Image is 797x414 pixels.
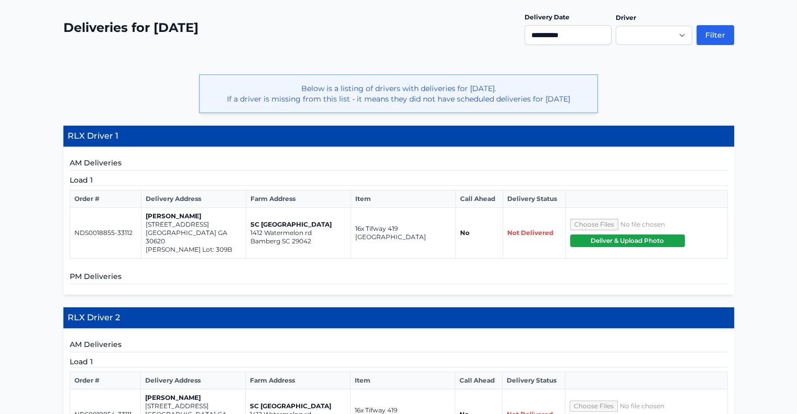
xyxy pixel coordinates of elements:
th: Delivery Address [141,191,246,208]
th: Farm Address [246,191,351,208]
h4: RLX Driver 2 [63,307,734,329]
strong: No [460,229,470,237]
th: Delivery Status [503,191,566,208]
th: Call Ahead [455,372,502,389]
th: Item [350,372,455,389]
th: Order # [70,372,140,389]
span: Not Delivered [507,229,553,237]
p: [PERSON_NAME] [145,394,241,402]
h5: AM Deliveries [70,158,728,171]
label: Delivery Date [525,13,570,21]
h5: AM Deliveries [70,339,728,352]
label: Driver [616,14,636,21]
th: Item [351,191,456,208]
h5: PM Deliveries [70,271,728,284]
button: Filter [696,25,734,45]
h2: Deliveries for [DATE] [63,19,199,36]
td: 16x Tifway 419 [GEOGRAPHIC_DATA] [351,208,456,259]
p: [PERSON_NAME] [146,212,242,220]
th: Delivery Status [502,372,565,389]
p: [STREET_ADDRESS] [145,402,241,410]
th: Order # [70,191,141,208]
h5: Load 1 [70,356,728,367]
p: [STREET_ADDRESS] [146,220,242,229]
button: Deliver & Upload Photo [570,234,685,247]
th: Farm Address [245,372,350,389]
p: [GEOGRAPHIC_DATA] GA 30620 [146,229,242,245]
p: SC [GEOGRAPHIC_DATA] [250,220,346,229]
h4: RLX Driver 1 [63,126,734,147]
p: [PERSON_NAME] Lot: 309B [146,245,242,254]
p: NDS0018855-33112 [74,229,137,237]
th: Call Ahead [456,191,503,208]
h5: Load 1 [70,175,728,186]
th: Delivery Address [140,372,245,389]
p: 1412 Watermelon rd [250,229,346,237]
p: Bamberg SC 29042 [250,237,346,245]
p: SC [GEOGRAPHIC_DATA] [250,402,346,410]
p: Below is a listing of drivers with deliveries for [DATE]. If a driver is missing from this list -... [208,83,589,104]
